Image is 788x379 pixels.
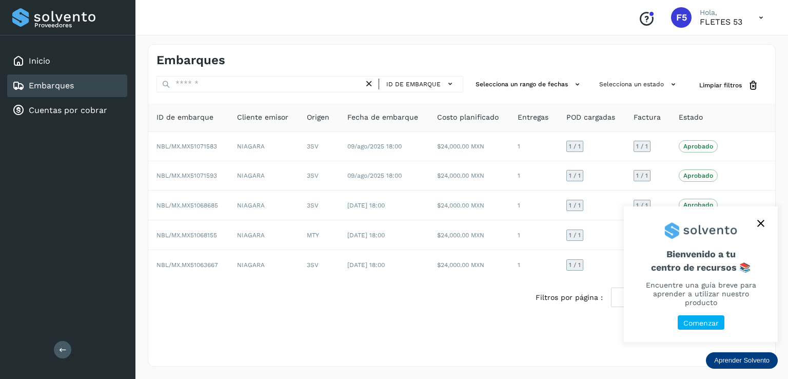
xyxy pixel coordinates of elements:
td: $24,000.00 MXN [429,220,509,251]
td: NIAGARA [229,191,299,220]
span: Cliente emisor [237,112,288,123]
span: Estado [679,112,703,123]
span: 1 / 1 [569,232,581,238]
span: [DATE] 18:00 [347,232,385,239]
td: 1 [509,132,558,161]
span: 1 / 1 [569,262,581,268]
span: Costo planificado [437,112,499,123]
span: 1 / 1 [636,202,648,209]
td: 3SV [299,191,339,220]
p: Aprobado [683,172,713,179]
span: 1 / 1 [569,143,581,149]
span: NBL/MX.MX51068155 [156,232,217,239]
span: 09/ago/2025 18:00 [347,172,402,179]
td: $24,000.00 MXN [429,161,509,191]
td: $24,000.00 MXN [429,191,509,220]
span: Entregas [518,112,548,123]
span: POD cargadas [566,112,615,123]
p: Aprobado [683,143,713,150]
span: ID de embarque [386,80,441,89]
span: 09/ago/2025 18:00 [347,143,402,150]
h4: Embarques [156,53,225,68]
div: Cuentas por cobrar [7,99,127,122]
p: Encuentre una guía breve para aprender a utilizar nuestro producto [636,281,765,307]
td: 1 [509,220,558,251]
p: Hola, [700,8,742,17]
button: ID de embarque [383,77,459,91]
div: Embarques [7,74,127,97]
span: Fecha de embarque [347,112,418,123]
td: 3SV [299,132,339,161]
span: [DATE] 18:00 [347,202,385,209]
span: Bienvenido a tu [636,249,765,273]
td: 1 [509,250,558,279]
div: Inicio [7,50,127,72]
button: Limpiar filtros [691,76,767,95]
button: Selecciona un rango de fechas [471,76,587,93]
td: $24,000.00 MXN [429,250,509,279]
span: 1 / 1 [636,143,648,149]
td: NIAGARA [229,132,299,161]
span: ID de embarque [156,112,213,123]
td: 1 [509,191,558,220]
td: 3SV [299,250,339,279]
p: centro de recursos 📚 [636,262,765,273]
td: NIAGARA [229,220,299,251]
td: $24,000.00 MXN [429,132,509,161]
span: 1 / 1 [569,173,581,179]
span: Origen [307,112,329,123]
a: Embarques [29,81,74,90]
p: Aprobado [683,201,713,209]
a: Cuentas por cobrar [29,105,107,115]
td: NIAGARA [229,250,299,279]
td: 3SV [299,161,339,191]
span: NBL/MX.MX51071593 [156,172,217,179]
span: NBL/MX.MX51068685 [156,202,218,209]
td: MTY [299,220,339,251]
span: [DATE] 18:00 [347,261,385,269]
button: close, [753,216,769,231]
span: Limpiar filtros [699,81,742,90]
span: Filtros por página : [536,292,603,303]
a: Inicio [29,56,50,66]
span: NBL/MX.MX51071583 [156,143,217,150]
span: 1 / 1 [569,202,581,209]
div: Aprender Solvento [624,206,778,342]
p: Comenzar [683,319,719,328]
span: NBL/MX.MX51063667 [156,261,218,269]
p: Proveedores [34,22,123,29]
p: Aprender Solvento [714,356,770,365]
td: 1 [509,161,558,191]
span: Factura [634,112,661,123]
td: NIAGARA [229,161,299,191]
div: Aprender Solvento [706,352,778,369]
button: Comenzar [678,315,724,330]
span: 1 / 1 [636,173,648,179]
p: FLETES 53 [700,17,742,27]
button: Selecciona un estado [595,76,683,93]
